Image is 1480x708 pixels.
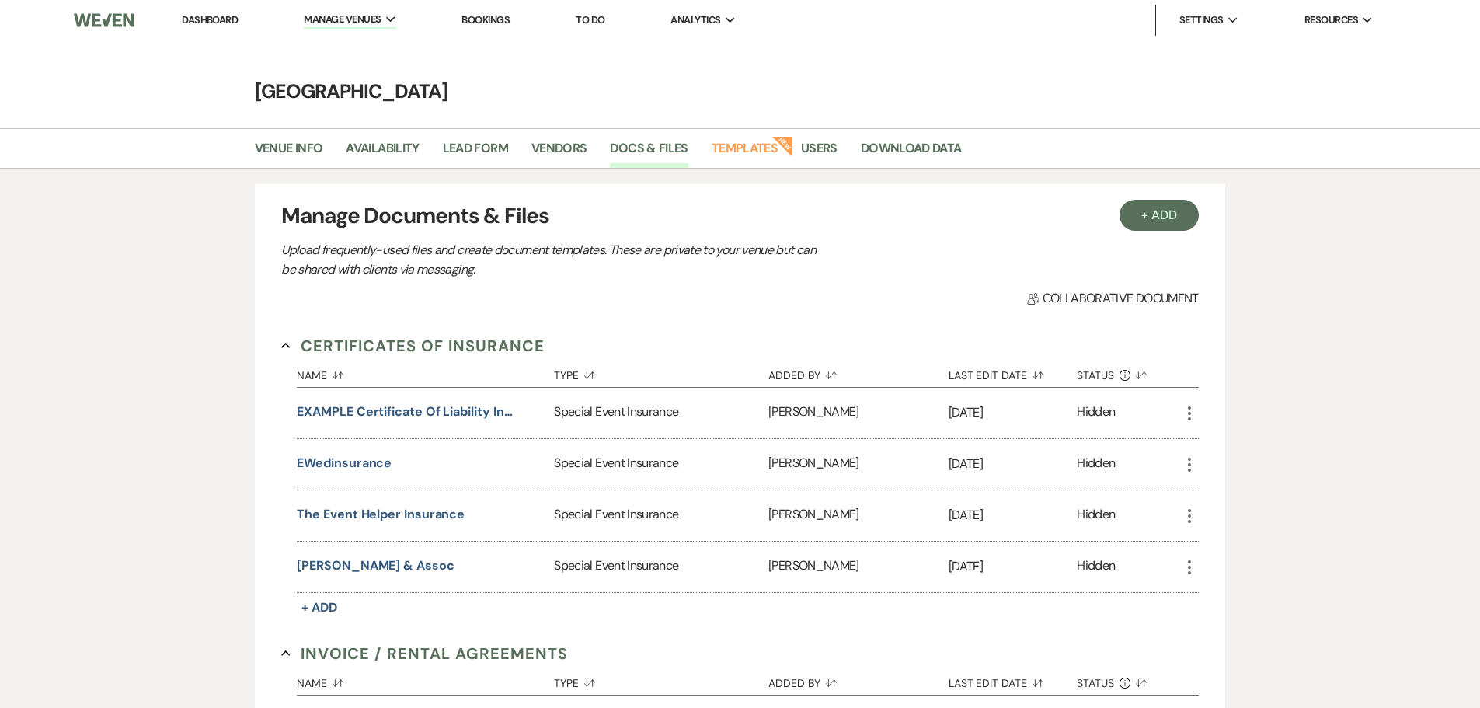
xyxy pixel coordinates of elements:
a: Vendors [531,138,587,168]
a: Templates [712,138,778,168]
button: [PERSON_NAME] & Assoc [297,556,454,575]
div: [PERSON_NAME] [768,439,949,490]
button: Last Edit Date [949,665,1077,695]
div: [PERSON_NAME] [768,388,949,438]
div: Hidden [1077,556,1115,577]
button: Last Edit Date [949,357,1077,387]
p: [DATE] [949,454,1077,474]
div: Special Event Insurance [554,542,768,592]
img: Weven Logo [74,4,133,37]
button: Name [297,357,554,387]
button: The Event Helper Insurance [297,505,465,524]
a: Download Data [861,138,962,168]
button: Type [554,665,768,695]
a: Users [801,138,838,168]
button: Status [1077,357,1179,387]
button: Type [554,357,768,387]
strong: New [771,134,793,156]
h4: [GEOGRAPHIC_DATA] [181,78,1300,105]
a: Bookings [461,13,510,26]
a: Docs & Files [610,138,688,168]
button: eWedinsurance [297,454,392,473]
div: Special Event Insurance [554,439,768,490]
button: Added By [768,357,949,387]
button: Invoice / Rental Agreements [281,642,568,665]
h3: Manage Documents & Files [281,200,1198,232]
span: + Add [301,599,337,616]
p: Upload frequently-used files and create document templates. These are private to your venue but c... [281,240,825,280]
a: To Do [576,13,604,26]
span: Status [1077,678,1114,689]
a: Dashboard [182,13,238,26]
div: Special Event Insurance [554,490,768,541]
p: [DATE] [949,556,1077,577]
div: Hidden [1077,505,1115,526]
div: [PERSON_NAME] [768,490,949,541]
button: + Add [297,597,342,619]
span: Manage Venues [304,12,381,27]
a: Availability [346,138,419,168]
span: Status [1077,370,1114,381]
div: Hidden [1077,403,1115,424]
button: Name [297,665,554,695]
a: Venue Info [255,138,323,168]
p: [DATE] [949,403,1077,423]
button: Certificates of Insurance [281,334,545,357]
button: EXAMPLE Certificate of Liability Insurance [297,403,518,421]
span: Settings [1179,12,1224,28]
div: [PERSON_NAME] [768,542,949,592]
span: Analytics [670,12,720,28]
p: [DATE] [949,505,1077,525]
button: Status [1077,665,1179,695]
a: Lead Form [443,138,508,168]
span: Resources [1304,12,1358,28]
div: Special Event Insurance [554,388,768,438]
span: Collaborative document [1027,289,1198,308]
button: + Add [1120,200,1199,231]
div: Hidden [1077,454,1115,475]
button: Added By [768,665,949,695]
